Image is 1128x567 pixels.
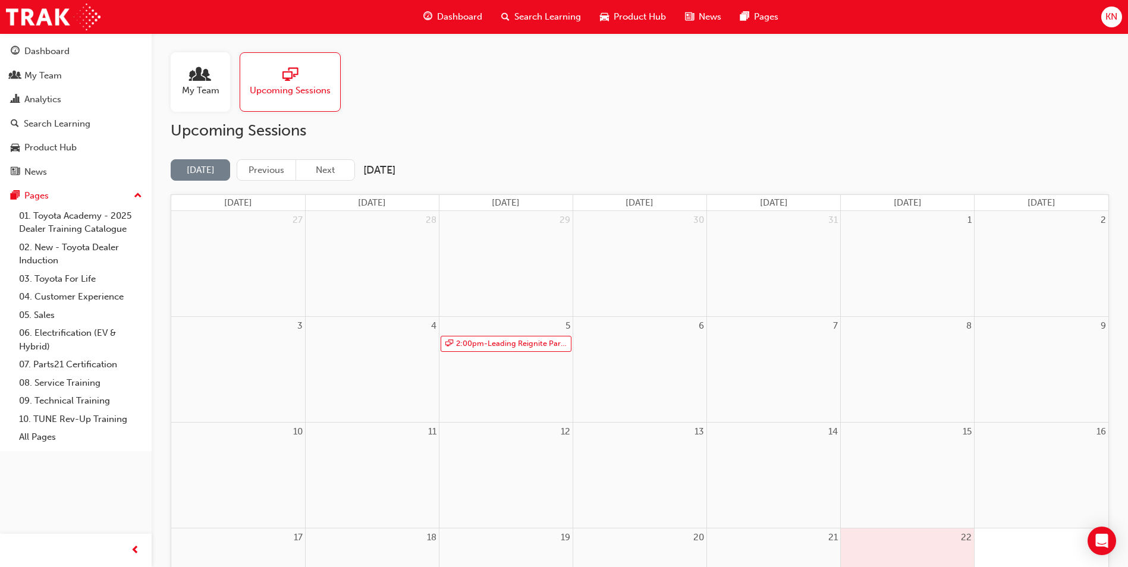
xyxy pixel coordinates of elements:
a: August 6, 2025 [696,317,706,335]
span: Pages [754,10,778,24]
a: All Pages [14,428,147,446]
span: guage-icon [423,10,432,24]
td: August 6, 2025 [573,316,706,422]
a: August 7, 2025 [831,317,840,335]
td: July 30, 2025 [573,211,706,316]
a: Dashboard [5,40,147,62]
a: news-iconNews [675,5,731,29]
span: KN [1105,10,1117,24]
td: July 29, 2025 [439,211,573,316]
a: August 19, 2025 [558,528,573,547]
span: pages-icon [11,191,20,201]
td: July 31, 2025 [707,211,841,316]
img: Trak [6,4,100,30]
td: August 8, 2025 [841,316,975,422]
button: DashboardMy TeamAnalyticsSearch LearningProduct HubNews [5,38,147,185]
a: car-iconProduct Hub [590,5,675,29]
a: July 29, 2025 [557,211,573,229]
span: chart-icon [11,94,20,105]
a: Sunday [222,195,254,211]
a: 03. Toyota For Life [14,270,147,288]
td: August 2, 2025 [975,211,1108,316]
span: Product Hub [614,10,666,24]
a: News [5,161,147,183]
a: August 1, 2025 [965,211,974,229]
a: August 9, 2025 [1098,317,1108,335]
td: August 11, 2025 [305,422,439,528]
a: August 17, 2025 [291,528,305,547]
a: 07. Parts21 Certification [14,355,147,374]
a: Tuesday [489,195,522,211]
a: August 18, 2025 [425,528,439,547]
a: 01. Toyota Academy - 2025 Dealer Training Catalogue [14,207,147,238]
a: Wednesday [623,195,656,211]
span: pages-icon [740,10,749,24]
span: search-icon [11,119,19,130]
a: Friday [891,195,924,211]
td: August 12, 2025 [439,422,573,528]
span: [DATE] [760,197,788,208]
a: August 21, 2025 [826,528,840,547]
span: up-icon [134,188,142,204]
a: 10. TUNE Rev-Up Training [14,410,147,429]
span: people-icon [193,67,208,84]
button: Next [296,159,355,181]
a: pages-iconPages [731,5,788,29]
span: Upcoming Sessions [250,84,331,97]
a: Saturday [1025,195,1058,211]
a: August 5, 2025 [563,317,573,335]
div: Search Learning [24,117,90,131]
a: August 13, 2025 [692,423,706,441]
span: search-icon [501,10,510,24]
span: My Team [182,84,219,97]
td: August 13, 2025 [573,422,706,528]
button: KN [1101,7,1122,27]
a: 08. Service Training [14,374,147,392]
div: My Team [24,69,62,83]
td: July 27, 2025 [171,211,305,316]
td: August 7, 2025 [707,316,841,422]
span: [DATE] [358,197,386,208]
td: August 9, 2025 [975,316,1108,422]
a: My Team [171,52,240,112]
span: car-icon [11,143,20,153]
span: sessionType_ONLINE_URL-icon [282,67,298,84]
a: Thursday [758,195,790,211]
td: August 14, 2025 [707,422,841,528]
span: [DATE] [1028,197,1055,208]
a: Product Hub [5,137,147,159]
button: Pages [5,185,147,207]
a: 04. Customer Experience [14,288,147,306]
a: 02. New - Toyota Dealer Induction [14,238,147,270]
span: guage-icon [11,46,20,57]
a: August 3, 2025 [295,317,305,335]
a: August 11, 2025 [426,423,439,441]
span: Search Learning [514,10,581,24]
a: search-iconSearch Learning [492,5,590,29]
span: News [699,10,721,24]
span: Dashboard [437,10,482,24]
a: August 15, 2025 [960,423,974,441]
a: August 22, 2025 [959,528,974,547]
div: Product Hub [24,141,77,155]
h2: Upcoming Sessions [171,121,1109,140]
td: August 16, 2025 [975,422,1108,528]
a: July 27, 2025 [290,211,305,229]
td: August 15, 2025 [841,422,975,528]
div: Dashboard [24,45,70,58]
a: August 12, 2025 [558,423,573,441]
div: Pages [24,189,49,203]
a: Monday [356,195,388,211]
td: August 3, 2025 [171,316,305,422]
a: July 31, 2025 [826,211,840,229]
a: July 30, 2025 [691,211,706,229]
td: July 28, 2025 [305,211,439,316]
span: [DATE] [894,197,922,208]
a: August 14, 2025 [826,423,840,441]
span: people-icon [11,71,20,81]
div: Open Intercom Messenger [1088,527,1116,555]
span: car-icon [600,10,609,24]
a: guage-iconDashboard [414,5,492,29]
